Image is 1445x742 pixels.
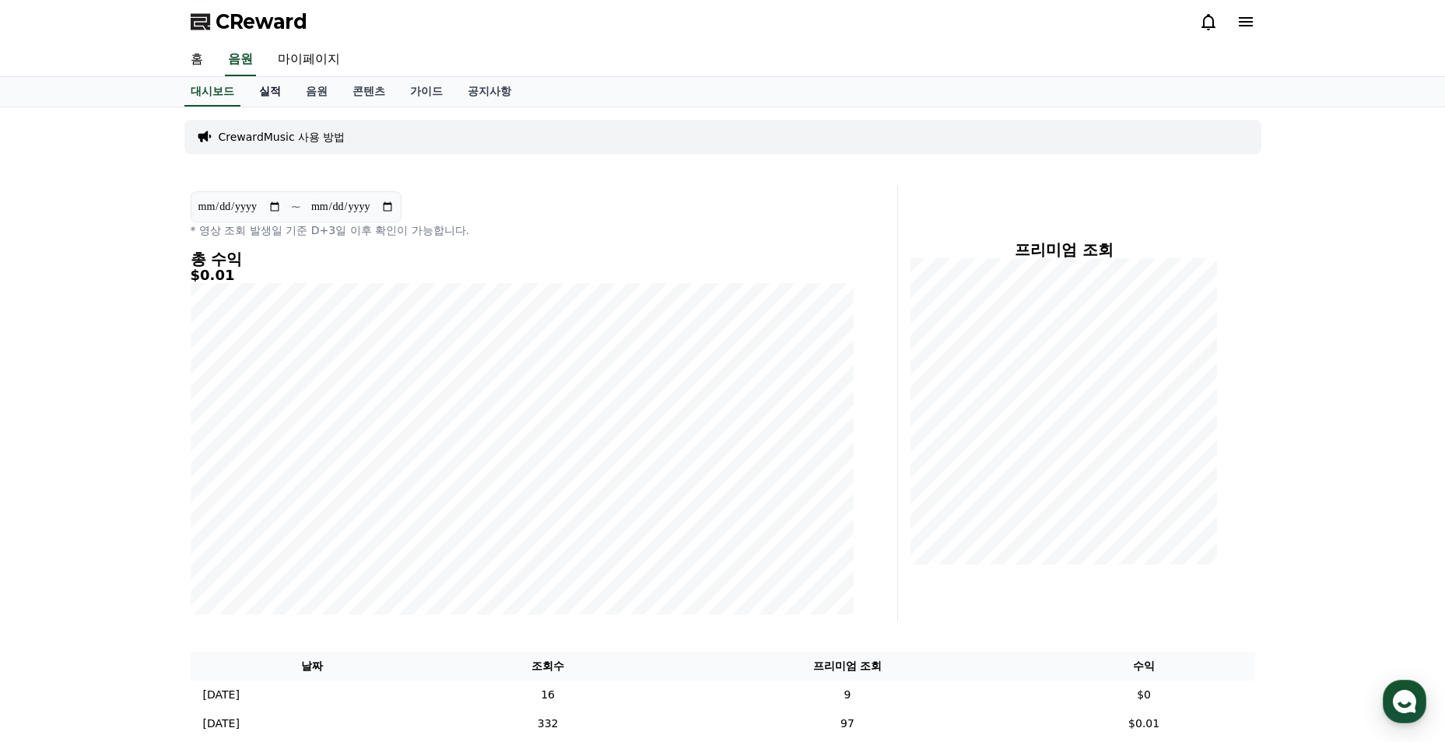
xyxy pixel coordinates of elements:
[434,709,661,738] td: 332
[191,268,854,283] h5: $0.01
[216,9,307,34] span: CReward
[661,652,1033,681] th: 프리미엄 조회
[240,516,259,529] span: 설정
[225,44,256,76] a: 음원
[49,516,58,529] span: 홈
[398,77,455,107] a: 가이드
[201,493,299,532] a: 설정
[265,44,352,76] a: 마이페이지
[291,198,301,216] p: ~
[1033,652,1255,681] th: 수익
[247,77,293,107] a: 실적
[1033,681,1255,709] td: $0
[191,250,854,268] h4: 총 수익
[219,129,345,145] a: CrewardMusic 사용 방법
[184,77,240,107] a: 대시보드
[103,493,201,532] a: 대화
[434,681,661,709] td: 16
[910,241,1218,258] h4: 프리미엄 조회
[5,493,103,532] a: 홈
[191,222,854,238] p: * 영상 조회 발생일 기준 D+3일 이후 확인이 가능합니다.
[142,517,161,530] span: 대화
[191,9,307,34] a: CReward
[191,652,434,681] th: 날짜
[203,687,240,703] p: [DATE]
[340,77,398,107] a: 콘텐츠
[455,77,524,107] a: 공지사항
[1033,709,1255,738] td: $0.01
[661,709,1033,738] td: 97
[434,652,661,681] th: 조회수
[178,44,216,76] a: 홈
[661,681,1033,709] td: 9
[203,716,240,732] p: [DATE]
[293,77,340,107] a: 음원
